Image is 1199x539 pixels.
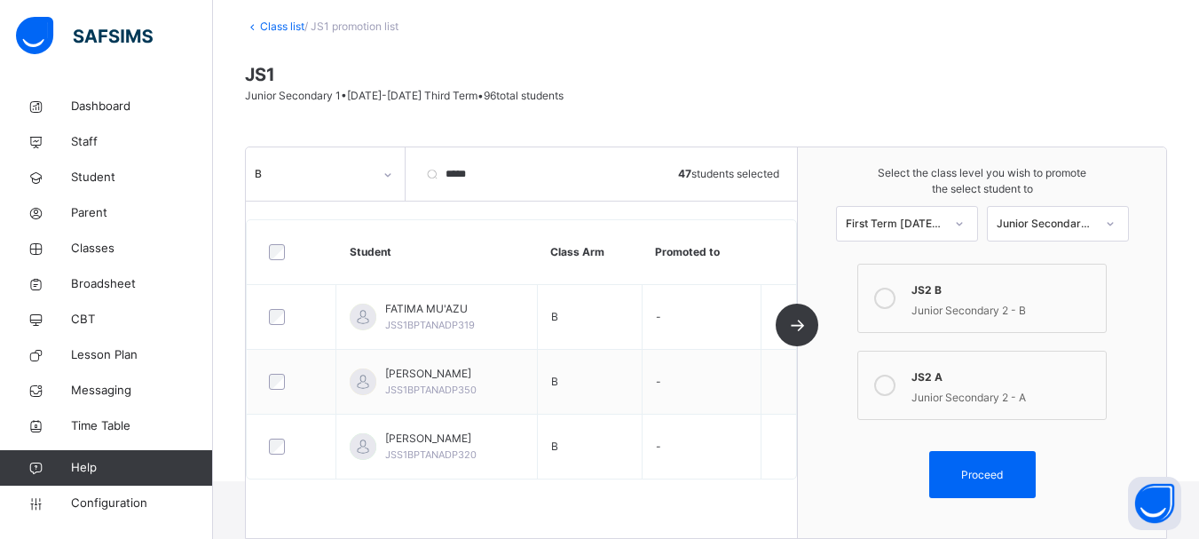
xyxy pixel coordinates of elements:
span: FATIMA MU'AZU [385,301,475,317]
span: Help [71,459,212,477]
span: Staff [71,133,213,151]
a: Class list [260,20,304,33]
th: Promoted to [642,220,761,285]
div: JS2 A [911,365,1096,385]
div: JS2 B [911,278,1096,298]
span: Lesson Plan [71,346,213,364]
span: [PERSON_NAME] [385,431,477,447]
span: Junior Secondary 1 • [DATE]-[DATE] Third Term • 96 total students [245,89,564,102]
div: B [255,166,373,182]
span: - [656,310,661,323]
span: Proceed [961,466,1003,482]
span: JSS1BPTANADP319 [385,319,475,331]
th: Student [336,220,537,285]
span: Broadsheet [71,275,213,293]
span: JSS1BPTANADP320 [385,448,477,461]
span: JSS1BPTANADP350 [385,384,477,396]
span: Parent [71,204,213,222]
div: Junior Secondary 2 - B [911,298,1096,319]
span: [PERSON_NAME] [385,366,477,382]
span: - [656,375,661,388]
span: / JS1 promotion list [304,20,398,33]
span: B [551,440,558,453]
div: First Term [DATE]-[DATE] [846,216,943,232]
span: Messaging [71,382,213,400]
span: students selected [678,166,779,182]
b: 47 [678,167,691,180]
span: B [551,375,558,388]
span: Select the class level you wish to promote the select student to [816,165,1148,197]
span: JS1 [245,61,1167,88]
span: Classes [71,240,213,258]
th: Class Arm [537,220,642,285]
span: Dashboard [71,98,213,115]
span: Student [71,169,213,186]
span: Time Table [71,417,213,435]
div: Junior Secondary 2 [997,216,1094,232]
button: Open asap [1128,477,1181,530]
div: Junior Secondary 2 - A [911,385,1096,406]
span: - [656,440,661,453]
span: CBT [71,311,213,329]
img: safsims [16,17,153,54]
span: Configuration [71,495,212,512]
span: B [551,310,558,323]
